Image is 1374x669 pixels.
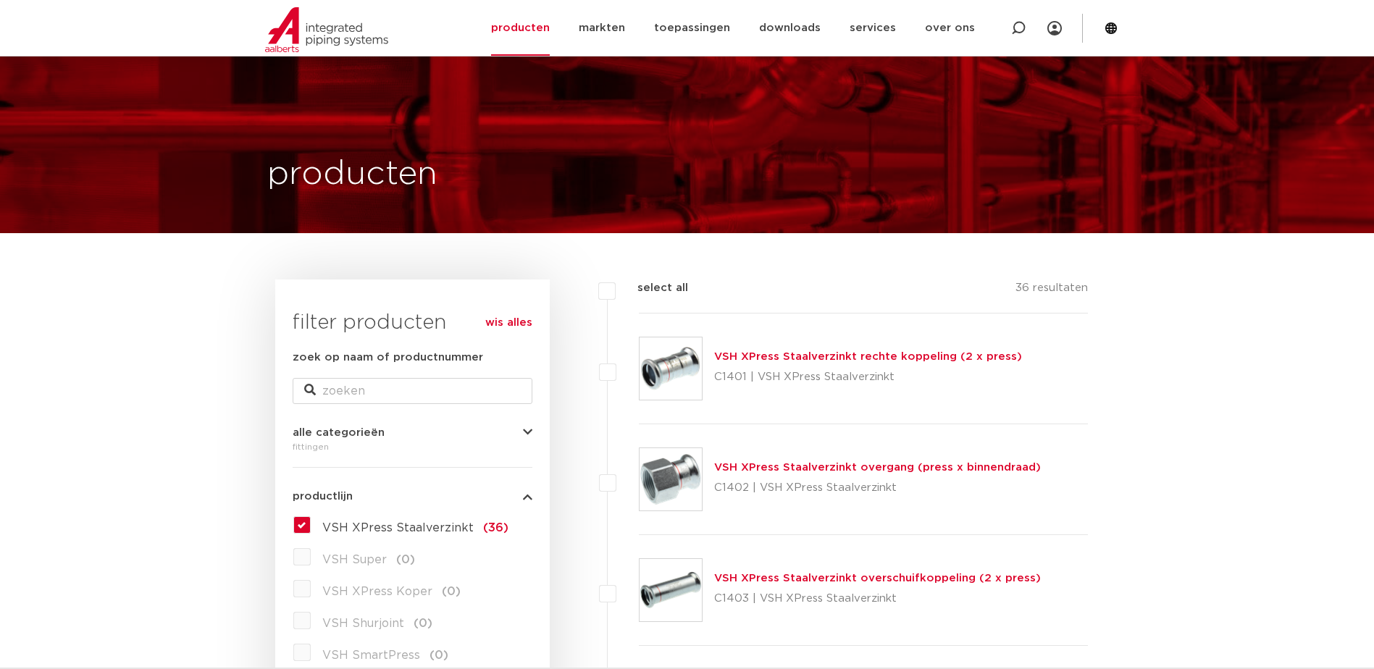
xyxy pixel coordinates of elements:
p: C1403 | VSH XPress Staalverzinkt [714,587,1041,610]
p: 36 resultaten [1015,279,1088,302]
input: zoeken [293,378,532,404]
img: Thumbnail for VSH XPress Staalverzinkt overgang (press x binnendraad) [640,448,702,510]
span: (0) [442,586,461,597]
a: VSH XPress Staalverzinkt rechte koppeling (2 x press) [714,351,1022,362]
a: VSH XPress Staalverzinkt overgang (press x binnendraad) [714,462,1041,473]
span: VSH SmartPress [322,649,420,661]
span: (0) [396,554,415,565]
span: (36) [483,522,508,534]
h3: filter producten [293,308,532,337]
span: (0) [414,618,432,629]
label: zoek op naam of productnummer [293,349,483,366]
span: VSH Shurjoint [322,618,404,629]
span: VSH XPress Staalverzinkt [322,522,474,534]
label: select all [616,279,688,297]
span: productlijn [293,491,353,502]
div: my IPS [1047,12,1062,44]
span: (0) [430,649,448,661]
button: productlijn [293,491,532,502]
a: wis alles [485,314,532,332]
img: Thumbnail for VSH XPress Staalverzinkt overschuifkoppeling (2 x press) [640,559,702,621]
div: fittingen [293,438,532,455]
p: C1401 | VSH XPress Staalverzinkt [714,366,1022,389]
h1: producten [267,151,437,198]
button: alle categorieën [293,427,532,438]
span: VSH XPress Koper [322,586,432,597]
a: VSH XPress Staalverzinkt overschuifkoppeling (2 x press) [714,573,1041,584]
img: Thumbnail for VSH XPress Staalverzinkt rechte koppeling (2 x press) [640,337,702,400]
span: alle categorieën [293,427,385,438]
p: C1402 | VSH XPress Staalverzinkt [714,476,1041,500]
span: VSH Super [322,554,387,565]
